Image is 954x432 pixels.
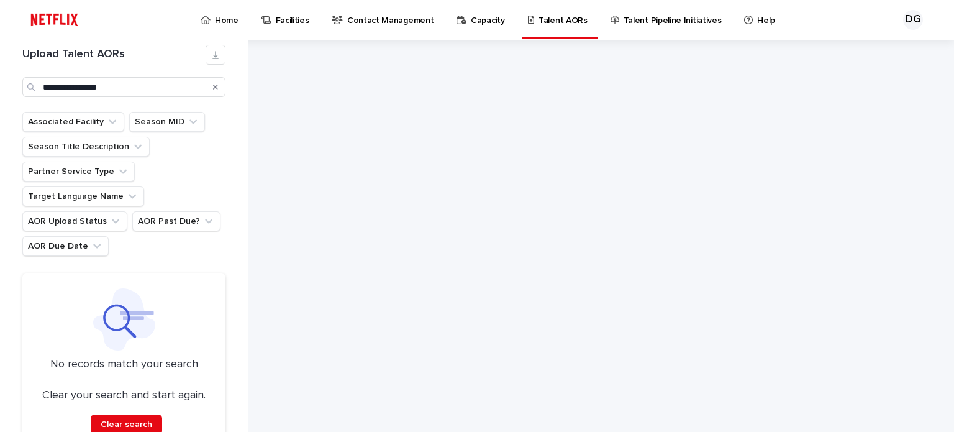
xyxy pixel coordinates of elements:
img: ifQbXi3ZQGMSEF7WDB7W [25,7,84,32]
button: Partner Service Type [22,162,135,182]
input: Search [22,77,225,97]
div: DG [903,10,923,30]
button: Associated Facility [22,112,124,132]
p: No records match your search [37,358,211,372]
h1: Upload Talent AORs [22,48,206,62]
button: Target Language Name [22,186,144,206]
span: Clear search [101,420,152,429]
button: Season Title Description [22,137,150,157]
button: AOR Upload Status [22,211,127,231]
button: AOR Past Due? [132,211,220,231]
button: AOR Due Date [22,236,109,256]
p: Clear your search and start again. [42,389,206,403]
button: Season MID [129,112,205,132]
